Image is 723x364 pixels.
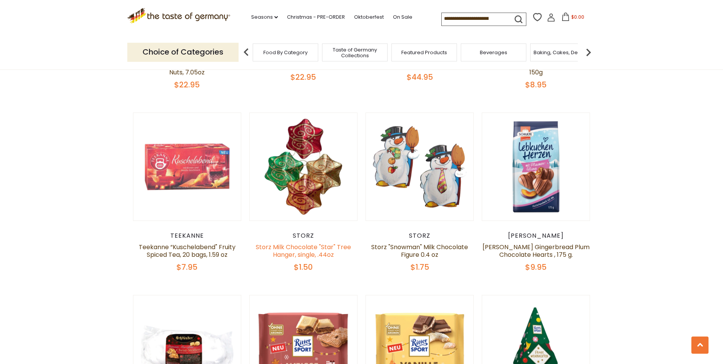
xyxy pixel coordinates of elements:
img: Teekanne “Kuschelabend" Fruity Spiced Tea, 20 bags, 1.59 oz [133,113,241,221]
a: Christmas - PRE-ORDER [287,13,345,21]
span: $22.95 [174,79,200,90]
a: Oktoberfest [354,13,384,21]
a: Baking, Cakes, Desserts [534,50,593,55]
a: Teekanne “Kuschelabend" Fruity Spiced Tea, 20 bags, 1.59 oz [139,243,236,259]
a: On Sale [393,13,412,21]
span: $8.95 [525,79,547,90]
img: next arrow [581,45,596,60]
img: Schulte Gingerbread Plum Chocolate Hearts , 175 g. [482,113,590,221]
p: Choice of Categories [127,43,239,61]
span: $44.95 [407,72,433,82]
button: $0.00 [557,13,589,24]
span: $22.95 [290,72,316,82]
span: $1.75 [410,262,429,272]
a: Taste of Germany Collections [324,47,385,58]
img: Storz "Snowman" Milk Chocolate Figure 0.4 oz [366,113,474,221]
span: $0.00 [571,14,584,20]
img: previous arrow [239,45,254,60]
div: Storz [366,232,474,240]
span: $7.95 [176,262,197,272]
a: Beverages [480,50,507,55]
a: Storz "Snowman" Milk Chocolate Figure 0.4 oz [371,243,468,259]
span: $9.95 [525,262,547,272]
div: Teekanne [133,232,242,240]
a: [PERSON_NAME] Gingerbread Plum Chocolate Hearts , 175 g. [483,243,590,259]
div: [PERSON_NAME] [482,232,590,240]
div: Storz [249,232,358,240]
span: $1.50 [294,262,313,272]
a: Featured Products [401,50,447,55]
a: Seasons [251,13,278,21]
a: Food By Category [263,50,308,55]
a: Storz Milk Chocolate "Star" Tree Hanger, single, .44oz [256,243,351,259]
img: Storz Milk Chocolate "Star" Tree Hanger, single, .44oz [250,113,357,221]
